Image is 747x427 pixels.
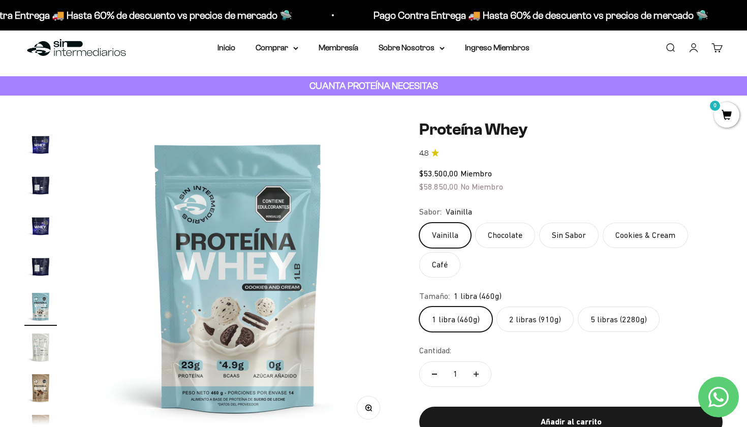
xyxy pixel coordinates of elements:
summary: Sobre Nosotros [379,41,445,54]
img: Proteína Whey [24,168,57,201]
div: Certificaciones de calidad [12,112,210,130]
mark: 0 [709,100,721,112]
button: Ir al artículo 16 [24,372,57,407]
div: Comparativa con otros productos similares [12,132,210,150]
button: Reducir cantidad [420,362,449,386]
button: Aumentar cantidad [461,362,491,386]
legend: Sabor: [419,205,442,219]
img: Proteína Whey [24,331,57,363]
button: Ir al artículo 14 [24,290,57,326]
button: Enviar [166,175,210,193]
span: Enviar [167,175,209,193]
img: Proteína Whey [24,290,57,323]
span: 4.8 [419,148,428,159]
span: Miembro [460,169,492,178]
a: Ingreso Miembros [465,43,530,52]
button: Ir al artículo 13 [24,250,57,285]
button: Ir al artículo 11 [24,168,57,204]
img: Proteína Whey [24,209,57,241]
span: $58.850,00 [419,182,458,191]
img: Proteína Whey [24,372,57,404]
h1: Proteína Whey [419,120,723,139]
img: Proteína Whey [24,128,57,160]
a: Inicio [217,43,235,52]
span: 1 libra (460g) [454,290,502,303]
a: 0 [714,110,739,121]
p: Pago Contra Entrega 🚚 Hasta 60% de descuento vs precios de mercado 🛸 [373,7,708,23]
legend: Tamaño: [419,290,450,303]
a: Membresía [319,43,358,52]
div: País de origen de ingredientes [12,91,210,109]
button: Ir al artículo 15 [24,331,57,367]
img: Proteína Whey [24,250,57,282]
span: No Miembro [460,182,503,191]
span: $53.500,00 [419,169,458,178]
button: Ir al artículo 12 [24,209,57,245]
strong: CUANTA PROTEÍNA NECESITAS [309,80,438,91]
button: Ir al artículo 10 [24,128,57,163]
a: 4.84.8 de 5.0 estrellas [419,148,723,159]
label: Cantidad: [419,344,451,357]
span: Vainilla [446,205,472,219]
summary: Comprar [256,41,298,54]
input: Otra (por favor especifica) [34,153,209,170]
div: Detalles sobre ingredientes "limpios" [12,71,210,89]
p: Para decidirte a comprar este suplemento, ¿qué información específica sobre su pureza, origen o c... [12,16,210,63]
